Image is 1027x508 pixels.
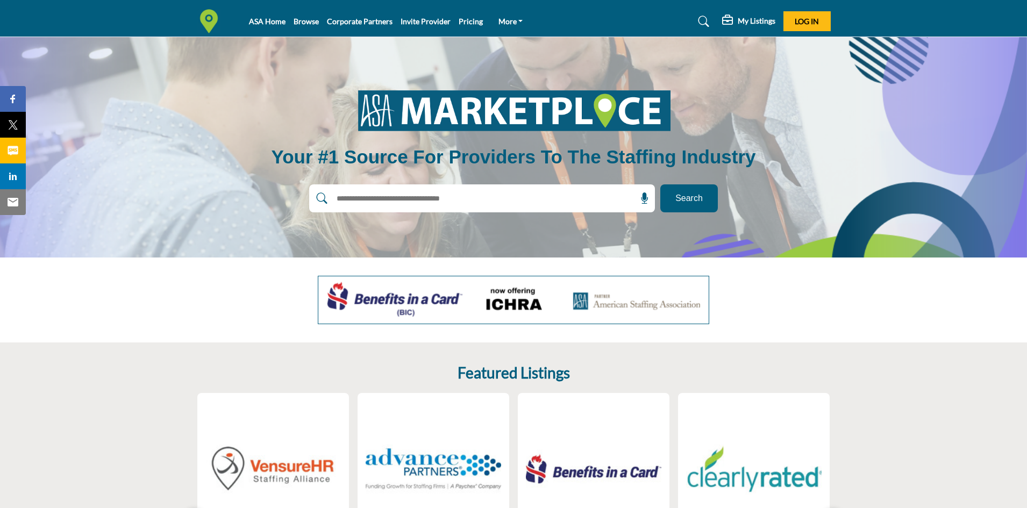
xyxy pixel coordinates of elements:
[294,17,319,26] a: Browse
[722,15,775,28] div: My Listings
[459,17,483,26] a: Pricing
[197,9,226,33] img: Site Logo
[491,14,531,29] a: More
[738,16,775,26] h5: My Listings
[783,11,831,31] button: Log In
[795,17,819,26] span: Log In
[271,145,755,169] h1: Your #1 Source for Providers to the Staffing Industry
[660,184,718,212] button: Search
[688,13,716,30] a: Search
[327,17,393,26] a: Corporate Partners
[344,82,683,138] img: image
[249,17,286,26] a: ASA Home
[458,364,570,382] h2: Featured Listings
[401,17,451,26] a: Invite Provider
[675,192,703,205] span: Search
